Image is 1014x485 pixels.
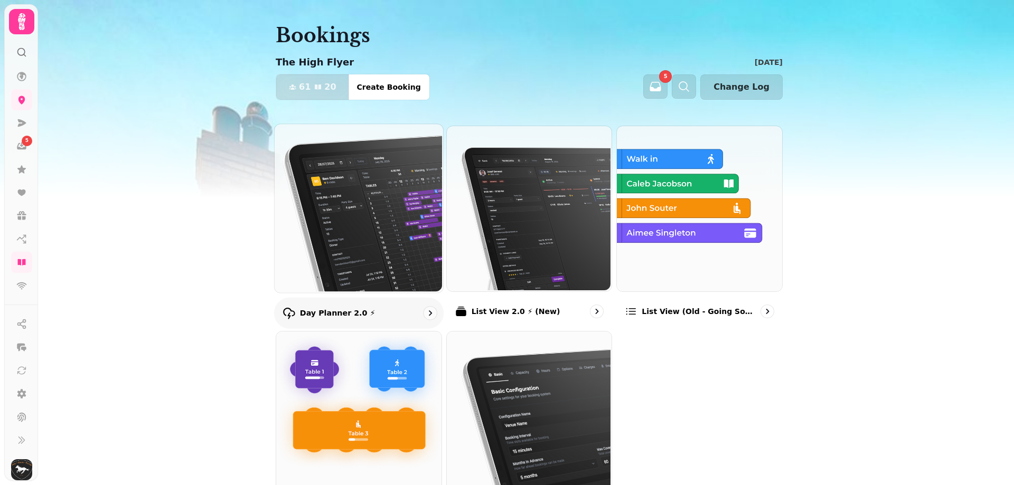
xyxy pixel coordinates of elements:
svg: go to [591,306,602,317]
span: Create Booking [357,83,421,91]
p: Day Planner 2.0 ⚡ [300,308,375,318]
svg: go to [425,308,435,318]
a: Day Planner 2.0 ⚡Day Planner 2.0 ⚡ [274,123,444,328]
span: 5 [25,137,29,145]
a: List View 2.0 ⚡ (New)List View 2.0 ⚡ (New) [446,126,613,327]
p: List view (Old - going soon) [642,306,756,317]
span: 61 [299,83,311,91]
button: Create Booking [349,74,429,100]
img: User avatar [11,459,32,480]
img: Day Planner 2.0 ⚡ [274,123,442,291]
button: Change Log [700,74,783,100]
button: User avatar [9,459,34,480]
p: The High Flyer [276,55,354,70]
img: List View 2.0 ⚡ (New) [446,125,611,290]
a: List view (Old - going soon)List view (Old - going soon) [616,126,783,327]
p: List View 2.0 ⚡ (New) [472,306,560,317]
img: List view (Old - going soon) [616,125,781,290]
svg: go to [762,306,773,317]
span: 5 [664,74,668,79]
p: [DATE] [755,57,783,68]
span: 20 [324,83,336,91]
span: Change Log [713,83,769,91]
button: 6120 [276,74,349,100]
a: 5 [11,136,32,157]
